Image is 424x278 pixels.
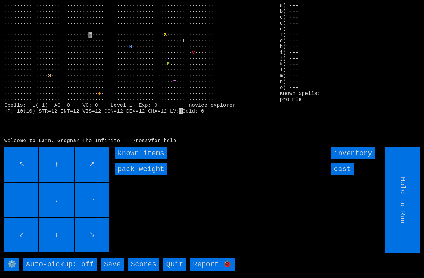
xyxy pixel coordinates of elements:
input: . [39,183,74,217]
input: ↓ [39,218,74,253]
font: L [183,38,186,44]
input: ↗ [75,147,109,182]
input: ↖ [4,147,39,182]
input: inventory [331,147,375,159]
input: ↑ [39,147,74,182]
mark: H [179,108,183,114]
font: + [98,91,101,96]
font: H [129,44,132,50]
b: ? [148,138,151,144]
font: V [192,50,195,56]
font: S [48,73,51,79]
input: Report 🐞 [190,258,235,271]
input: ← [4,183,39,217]
input: Quit [163,258,186,271]
input: ↘ [75,218,109,253]
larn: ··································································· ·····························... [4,3,272,142]
input: ⚙️ [4,258,19,271]
input: Auto-pickup: off [23,258,97,271]
input: Save [101,258,124,271]
input: ↙ [4,218,39,253]
font: = [173,79,176,85]
font: $ [164,32,167,38]
input: Hold to Run [386,147,420,253]
input: → [75,183,109,217]
input: pack weight [115,163,167,175]
input: cast [331,163,354,175]
input: known items [115,147,167,159]
stats: a) --- b) --- c) --- d) --- e) --- f) --- g) --- h) --- i) --- j) --- k) --- l) --- m) --- n) ---... [280,3,420,86]
font: E [167,61,170,67]
input: Scores [128,258,159,271]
